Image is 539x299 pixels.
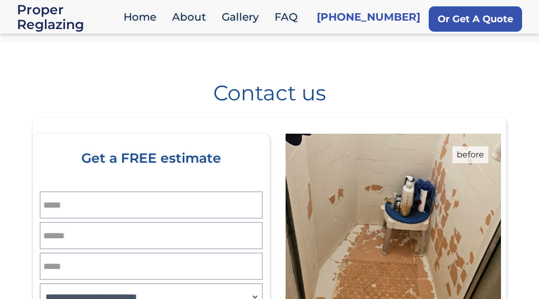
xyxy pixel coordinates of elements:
a: Gallery [216,6,269,29]
a: FAQ [269,6,308,29]
h1: Contact us [24,74,515,104]
a: Home [118,6,167,29]
div: Get a FREE estimate [43,151,259,195]
div: Proper Reglazing [17,2,118,32]
a: home [17,2,118,32]
a: About [167,6,216,29]
a: [PHONE_NUMBER] [317,10,420,24]
a: Or Get A Quote [429,6,522,32]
